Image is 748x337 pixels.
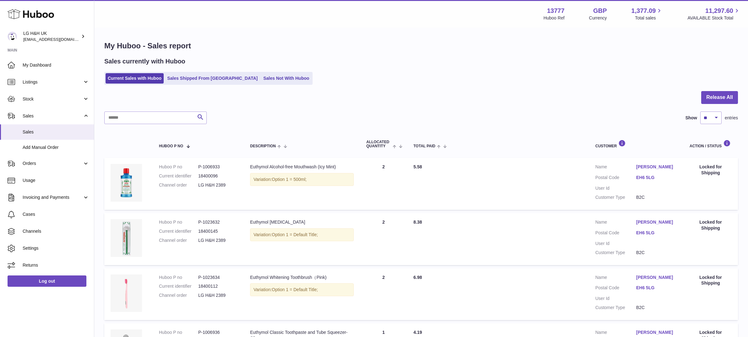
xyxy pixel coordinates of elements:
dd: LG H&H 2389 [198,292,238,298]
dt: Current identifier [159,228,198,234]
dd: P-1023632 [198,219,238,225]
span: Listings [23,79,83,85]
dt: Name [595,164,636,171]
a: [PERSON_NAME] [636,274,677,280]
span: 11,297.60 [705,7,733,15]
dt: User Id [595,185,636,191]
div: Variation: [250,173,354,186]
a: [PERSON_NAME] [636,329,677,335]
span: Settings [23,245,89,251]
img: Euthymol_Alcohol-free_Mouthwash_Icy_Mint_-Image-2.webp [111,164,142,202]
strong: GBP [593,7,607,15]
dt: User Id [595,241,636,247]
span: entries [725,115,738,121]
dt: Huboo P no [159,219,198,225]
dt: Postal Code [595,230,636,237]
span: Sales [23,129,89,135]
a: Log out [8,275,86,287]
div: Variation: [250,228,354,241]
dd: 18400112 [198,283,238,289]
dt: Postal Code [595,285,636,292]
span: Cases [23,211,89,217]
span: 1,377.09 [631,7,656,15]
span: Add Manual Order [23,144,89,150]
dt: Customer Type [595,305,636,311]
dt: Channel order [159,182,198,188]
span: Huboo P no [159,144,183,148]
img: veechen@lghnh.co.uk [8,32,17,41]
span: Channels [23,228,89,234]
a: Sales Not With Huboo [261,73,311,84]
dd: B2C [636,305,677,311]
dt: Huboo P no [159,274,198,280]
strong: 13777 [547,7,565,15]
dt: Postal Code [595,175,636,182]
div: Locked for Shipping [690,219,732,231]
span: 8.38 [413,220,422,225]
span: ALLOCATED Quantity [366,140,391,148]
td: 2 [360,213,407,265]
div: LG H&H UK [23,30,80,42]
dt: Customer Type [595,194,636,200]
dt: User Id [595,296,636,302]
span: Sales [23,113,83,119]
span: Orders [23,160,83,166]
div: Currency [589,15,607,21]
span: Option 1 = 500ml; [272,177,307,182]
div: Euthymol Alcohol-free Mouthwash (Icy Mint) [250,164,354,170]
dt: Name [595,329,636,337]
span: Usage [23,177,89,183]
dd: LG H&H 2389 [198,237,238,243]
span: Invoicing and Payments [23,194,83,200]
dt: Channel order [159,237,198,243]
dt: Customer Type [595,250,636,256]
dd: 18400145 [198,228,238,234]
div: Action / Status [690,140,732,148]
span: Total paid [413,144,435,148]
a: [PERSON_NAME] [636,219,677,225]
a: 1,377.09 Total sales [631,7,663,21]
h1: My Huboo - Sales report [104,41,738,51]
dd: B2C [636,194,677,200]
dd: 18400096 [198,173,238,179]
dd: B2C [636,250,677,256]
div: Variation: [250,283,354,296]
dt: Channel order [159,292,198,298]
span: AVAILABLE Stock Total [687,15,740,21]
td: 2 [360,158,407,210]
span: Description [250,144,276,148]
span: 4.19 [413,330,422,335]
label: Show [685,115,697,121]
dt: Huboo P no [159,329,198,335]
dd: P-1006936 [198,329,238,335]
div: Huboo Ref [543,15,565,21]
dt: Huboo P no [159,164,198,170]
dd: LG H&H 2389 [198,182,238,188]
div: Euthymol [MEDICAL_DATA] [250,219,354,225]
span: 5.58 [413,164,422,169]
img: Euthymol_Whitening_Toothbrush_Pink_-Image-4.webp [111,274,142,312]
span: Total sales [635,15,663,21]
button: Release All [701,91,738,104]
a: EH6 5LG [636,175,677,181]
span: Option 1 = Default Title; [272,287,318,292]
a: Current Sales with Huboo [106,73,164,84]
td: 2 [360,268,407,320]
a: EH6 5LG [636,230,677,236]
div: Customer [595,140,677,148]
div: Locked for Shipping [690,164,732,176]
span: Stock [23,96,83,102]
span: Returns [23,262,89,268]
span: My Dashboard [23,62,89,68]
dt: Current identifier [159,173,198,179]
h2: Sales currently with Huboo [104,57,185,66]
img: Euthymol_Tongue_Cleaner-Image-4.webp [111,219,142,257]
a: 11,297.60 AVAILABLE Stock Total [687,7,740,21]
span: 6.98 [413,275,422,280]
a: EH6 5LG [636,285,677,291]
dd: P-1006933 [198,164,238,170]
div: Locked for Shipping [690,274,732,286]
div: Euthymol Whitening Toothbrush（Pink) [250,274,354,280]
span: [EMAIL_ADDRESS][DOMAIN_NAME] [23,37,92,42]
span: Option 1 = Default Title; [272,232,318,237]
